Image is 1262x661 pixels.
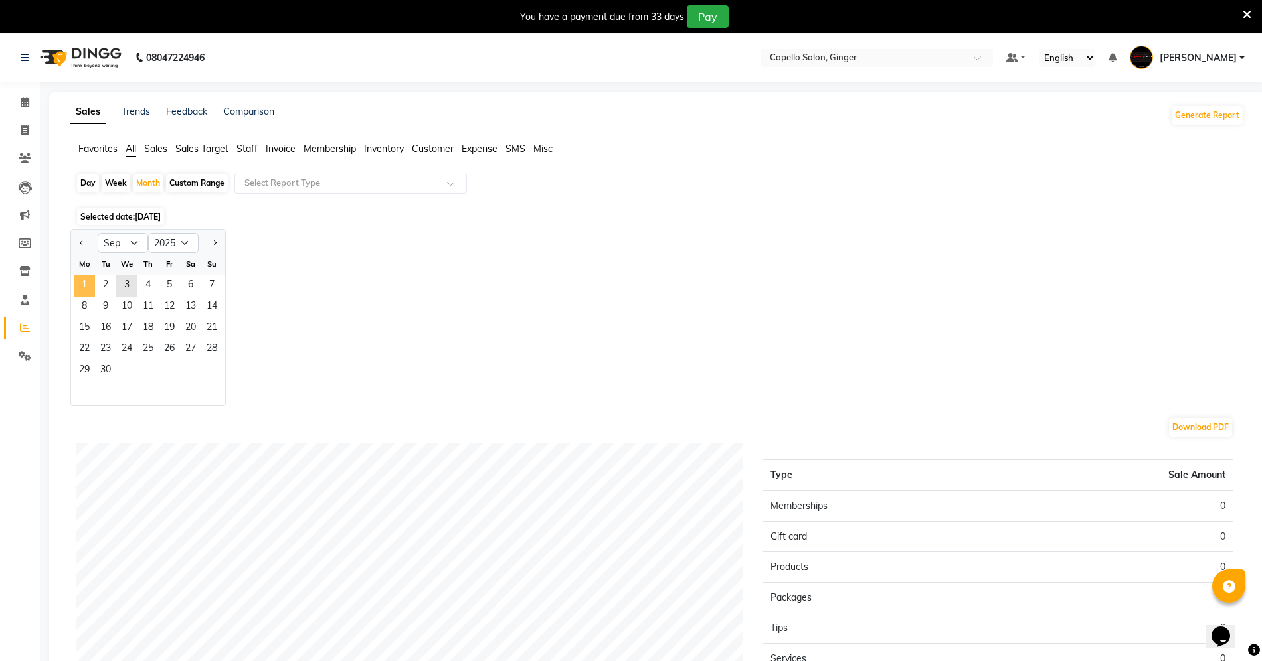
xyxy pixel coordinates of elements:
td: 0 [998,583,1233,613]
span: 16 [95,318,116,339]
div: Monday, September 1, 2025 [74,275,95,297]
button: Download PDF [1169,418,1232,437]
div: Thursday, September 4, 2025 [137,275,159,297]
span: 22 [74,339,95,360]
iframe: chat widget [1206,608,1249,648]
span: 12 [159,297,180,318]
span: 6 [180,275,201,297]
div: Thursday, September 11, 2025 [137,297,159,318]
span: Favorites [78,143,118,155]
button: Previous month [76,232,87,254]
button: Pay [687,5,729,28]
span: Sales [144,143,167,155]
div: Tuesday, September 23, 2025 [95,339,116,360]
div: Saturday, September 27, 2025 [180,339,201,360]
span: 10 [116,297,137,318]
div: Sunday, September 28, 2025 [201,339,223,360]
div: You have a payment due from 33 days [520,10,684,24]
td: Tips [763,613,998,644]
a: Comparison [223,106,274,117]
div: Wednesday, September 3, 2025 [116,275,137,297]
div: Sa [180,254,201,275]
a: Feedback [166,106,207,117]
div: Saturday, September 6, 2025 [180,275,201,297]
div: Tu [95,254,116,275]
span: 11 [137,297,159,318]
div: Saturday, September 13, 2025 [180,297,201,318]
b: 08047224946 [146,39,205,76]
span: Sales Target [175,143,228,155]
div: Monday, September 29, 2025 [74,360,95,382]
div: Tuesday, September 9, 2025 [95,297,116,318]
div: Monday, September 15, 2025 [74,318,95,339]
span: Expense [462,143,497,155]
span: 30 [95,360,116,382]
div: Fr [159,254,180,275]
div: Thursday, September 18, 2025 [137,318,159,339]
span: 1 [74,275,95,297]
div: Th [137,254,159,275]
span: Misc [533,143,553,155]
td: Products [763,552,998,583]
span: 3 [116,275,137,297]
span: Customer [412,143,454,155]
span: [PERSON_NAME] [1160,51,1237,65]
span: Selected date: [77,208,164,225]
div: Thursday, September 25, 2025 [137,339,159,360]
span: 29 [74,360,95,382]
span: 21 [201,318,223,339]
a: Trends [122,106,150,117]
span: 9 [95,297,116,318]
div: Custom Range [166,174,228,192]
div: Sunday, September 14, 2025 [201,297,223,318]
span: Inventory [364,143,404,155]
span: 15 [74,318,95,339]
span: 19 [159,318,180,339]
div: Week [102,174,130,192]
span: 28 [201,339,223,360]
span: 26 [159,339,180,360]
span: 5 [159,275,180,297]
div: Monday, September 22, 2025 [74,339,95,360]
span: 8 [74,297,95,318]
span: 14 [201,297,223,318]
select: Select month [98,233,148,253]
span: 24 [116,339,137,360]
span: 20 [180,318,201,339]
td: 0 [998,522,1233,552]
td: 0 [998,613,1233,644]
div: Wednesday, September 17, 2025 [116,318,137,339]
span: [DATE] [135,212,161,222]
span: 27 [180,339,201,360]
div: Mo [74,254,95,275]
span: Membership [304,143,356,155]
div: Friday, September 5, 2025 [159,275,180,297]
span: 4 [137,275,159,297]
span: 18 [137,318,159,339]
td: 0 [998,490,1233,522]
a: Sales [70,100,106,124]
div: Sunday, September 21, 2025 [201,318,223,339]
div: Wednesday, September 24, 2025 [116,339,137,360]
span: All [126,143,136,155]
span: SMS [505,143,525,155]
span: 7 [201,275,223,297]
td: Memberships [763,490,998,522]
img: logo [34,39,125,76]
button: Next month [209,232,220,254]
button: Generate Report [1172,106,1243,125]
span: 2 [95,275,116,297]
div: Wednesday, September 10, 2025 [116,297,137,318]
div: Day [77,174,99,192]
div: Monday, September 8, 2025 [74,297,95,318]
td: Packages [763,583,998,613]
div: Tuesday, September 16, 2025 [95,318,116,339]
div: Friday, September 26, 2025 [159,339,180,360]
th: Sale Amount [998,460,1233,491]
div: Friday, September 12, 2025 [159,297,180,318]
span: Staff [236,143,258,155]
td: 0 [998,552,1233,583]
div: Friday, September 19, 2025 [159,318,180,339]
span: Invoice [266,143,296,155]
div: Saturday, September 20, 2025 [180,318,201,339]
